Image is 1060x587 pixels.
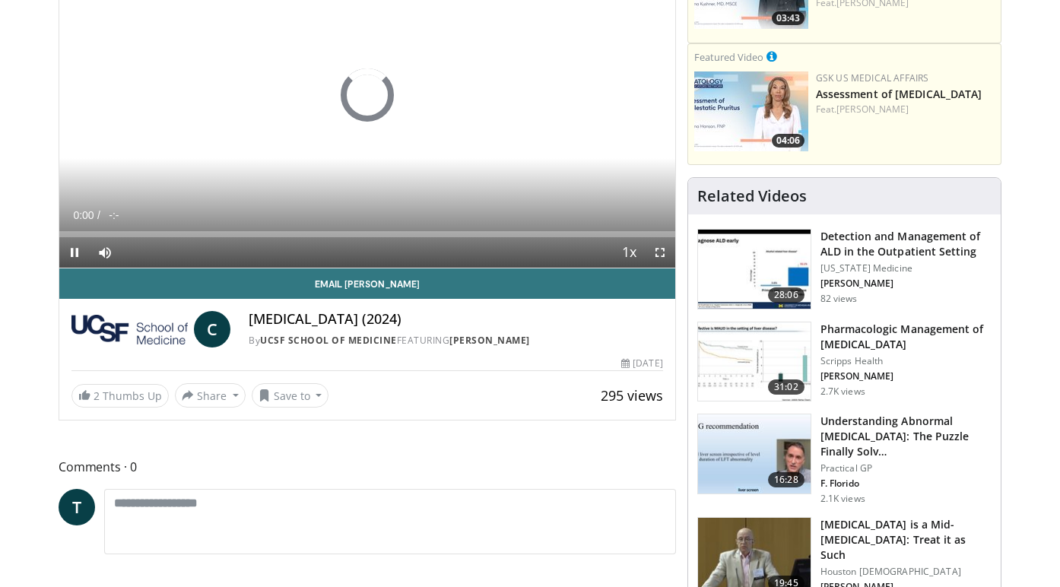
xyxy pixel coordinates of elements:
[820,566,992,578] p: Houston [DEMOGRAPHIC_DATA]
[697,414,992,505] a: 16:28 Understanding Abnormal [MEDICAL_DATA]: The Puzzle Finally Solv… Practical GP F. Florido 2.1...
[820,414,992,459] h3: Understanding Abnormal [MEDICAL_DATA]: The Puzzle Finally Solv…
[59,489,95,525] a: T
[836,103,909,116] a: [PERSON_NAME]
[59,268,675,299] a: Email [PERSON_NAME]
[71,384,169,408] a: 2 Thumbs Up
[109,209,119,221] span: -:-
[697,229,992,309] a: 28:06 Detection and Management of ALD in the Outpatient Setting [US_STATE] Medicine [PERSON_NAME]...
[697,322,992,402] a: 31:02 Pharmacologic Management of [MEDICAL_DATA] Scripps Health [PERSON_NAME] 2.7K views
[694,71,808,151] a: 04:06
[820,293,858,305] p: 82 views
[820,262,992,274] p: [US_STATE] Medicine
[820,355,992,367] p: Scripps Health
[252,383,329,408] button: Save to
[175,383,246,408] button: Share
[601,386,663,405] span: 295 views
[820,278,992,290] p: [PERSON_NAME]
[260,334,397,347] a: UCSF School of Medicine
[59,237,90,268] button: Pause
[449,334,530,347] a: [PERSON_NAME]
[820,478,992,490] p: F. Florido
[816,87,982,101] a: Assessment of [MEDICAL_DATA]
[621,357,662,370] div: [DATE]
[768,287,805,303] span: 28:06
[698,414,811,493] img: 756ba46d-873c-446a-bef7-b53f94477476.150x105_q85_crop-smart_upscale.jpg
[816,103,995,116] div: Feat.
[820,517,992,563] h3: [MEDICAL_DATA] is a Mid-[MEDICAL_DATA]: Treat it as Such
[249,334,662,347] div: By FEATURING
[820,462,992,474] p: Practical GP
[71,311,188,347] img: UCSF School of Medicine
[820,370,992,382] p: [PERSON_NAME]
[768,379,805,395] span: 31:02
[820,386,865,398] p: 2.7K views
[249,311,662,328] h4: [MEDICAL_DATA] (2024)
[820,322,992,352] h3: Pharmacologic Management of [MEDICAL_DATA]
[694,71,808,151] img: 31b7e813-d228-42d3-be62-e44350ef88b5.jpg.150x105_q85_crop-smart_upscale.jpg
[694,50,763,64] small: Featured Video
[768,472,805,487] span: 16:28
[698,230,811,309] img: 96c756ec-fe72-4b44-bfc2-c9e70a91edb0.150x105_q85_crop-smart_upscale.jpg
[614,237,645,268] button: Playback Rate
[59,231,675,237] div: Progress Bar
[90,237,120,268] button: Mute
[820,493,865,505] p: 2.1K views
[97,209,100,221] span: /
[94,389,100,403] span: 2
[697,187,807,205] h4: Related Videos
[645,237,675,268] button: Fullscreen
[73,209,94,221] span: 0:00
[772,11,805,25] span: 03:43
[194,311,230,347] a: C
[59,457,676,477] span: Comments 0
[820,229,992,259] h3: Detection and Management of ALD in the Outpatient Setting
[816,71,929,84] a: GSK US Medical Affairs
[772,134,805,148] span: 04:06
[698,322,811,401] img: b20a009e-c028-45a8-b15f-eefb193e12bc.150x105_q85_crop-smart_upscale.jpg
